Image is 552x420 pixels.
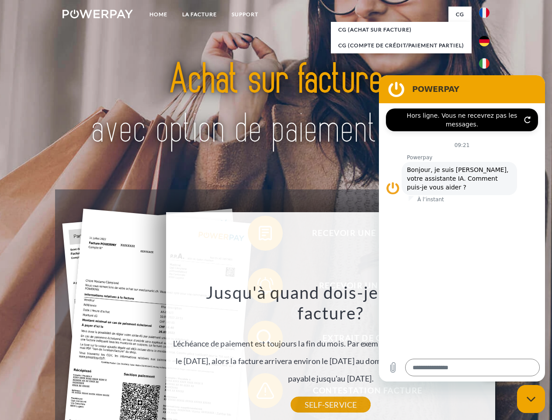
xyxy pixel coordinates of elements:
[171,282,490,405] div: L'échéance de paiement est toujours la fin du mois. Par exemple, si la commande a été passée le [...
[331,38,472,53] a: CG (Compte de crédit/paiement partiel)
[142,7,175,22] a: Home
[171,282,490,324] h3: Jusqu'à quand dois-je payer ma facture?
[83,42,469,168] img: title-powerpay_fr.svg
[517,385,545,413] iframe: Bouton de lancement de la fenêtre de messagerie, conversation en cours
[379,75,545,381] iframe: Fenêtre de messagerie
[62,10,133,18] img: logo-powerpay-white.svg
[331,22,472,38] a: CG (achat sur facture)
[291,397,371,413] a: SELF-SERVICE
[479,58,490,69] img: it
[479,7,490,18] img: fr
[175,7,224,22] a: LA FACTURE
[224,7,266,22] a: Support
[448,7,472,22] a: CG
[479,36,490,46] img: de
